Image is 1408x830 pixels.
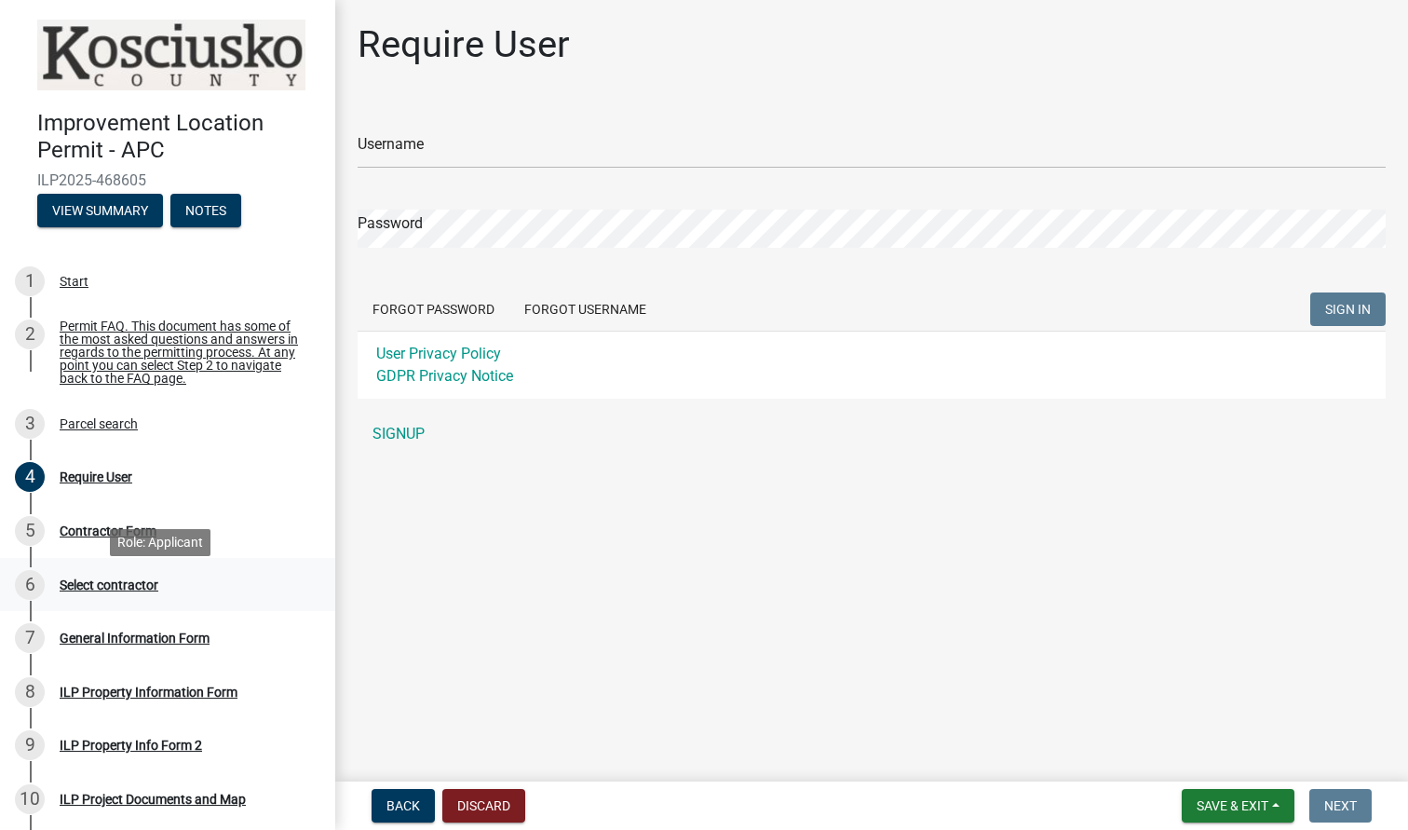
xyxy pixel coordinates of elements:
div: Role: Applicant [110,529,210,556]
button: Save & Exit [1182,789,1294,823]
div: ILP Project Documents and Map [60,793,246,806]
button: View Summary [37,194,163,227]
button: Discard [442,789,525,823]
div: 5 [15,516,45,546]
div: 6 [15,570,45,600]
button: Back [372,789,435,823]
div: 8 [15,677,45,707]
div: Require User [60,470,132,483]
span: Next [1324,798,1357,813]
div: 7 [15,623,45,653]
div: Select contractor [60,578,158,592]
div: Parcel search [60,417,138,430]
span: Save & Exit [1197,798,1268,813]
div: ILP Property Information Form [60,686,237,699]
span: Back [386,798,420,813]
button: SIGN IN [1310,293,1386,326]
div: 4 [15,462,45,492]
div: 9 [15,730,45,760]
div: 10 [15,784,45,814]
div: 1 [15,266,45,296]
div: 2 [15,320,45,349]
img: Kosciusko County, Indiana [37,20,305,90]
div: 3 [15,409,45,439]
a: SIGNUP [358,415,1386,453]
h4: Improvement Location Permit - APC [37,110,320,164]
h1: Require User [358,22,570,67]
button: Forgot Password [358,293,509,326]
button: Next [1309,789,1372,823]
button: Notes [170,194,241,227]
a: User Privacy Policy [376,345,501,362]
a: GDPR Privacy Notice [376,367,513,385]
button: Forgot Username [509,293,661,326]
div: Contractor Form [60,524,156,537]
span: ILP2025-468605 [37,171,298,189]
div: ILP Property Info Form 2 [60,739,202,752]
wm-modal-confirm: Notes [170,204,241,219]
div: General Information Form [60,632,210,645]
div: Start [60,275,88,288]
wm-modal-confirm: Summary [37,204,163,219]
div: Permit FAQ. This document has some of the most asked questions and answers in regards to the perm... [60,320,305,385]
span: SIGN IN [1325,302,1371,317]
